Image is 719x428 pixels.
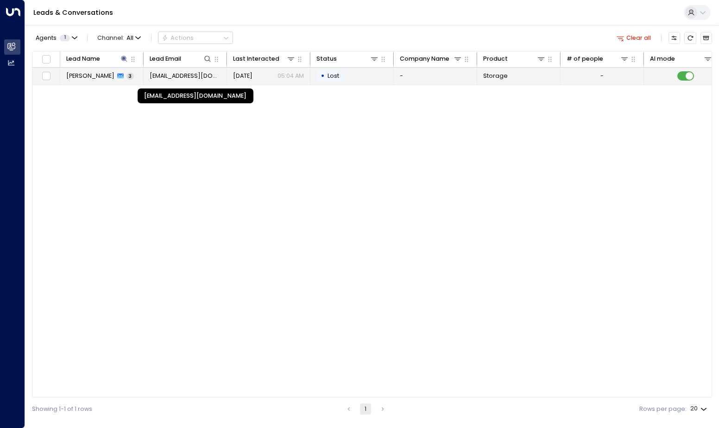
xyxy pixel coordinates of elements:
[158,31,233,44] div: Button group with a nested menu
[360,403,371,415] button: page 1
[233,54,279,64] div: Last Interacted
[400,54,449,64] div: Company Name
[343,403,389,415] nav: pagination navigation
[316,54,337,64] div: Status
[567,54,603,64] div: # of people
[233,72,252,80] span: Aug 18, 2025
[483,72,508,80] span: Storage
[41,71,51,82] span: Toggle select row
[400,54,463,64] div: Company Name
[126,35,133,41] span: All
[94,32,144,44] button: Channel:All
[278,72,304,80] p: 05:04 AM
[94,32,144,44] span: Channel:
[639,405,687,414] label: Rows per page:
[66,54,129,64] div: Lead Name
[33,8,113,17] a: Leads & Conversations
[150,54,213,64] div: Lead Email
[32,405,92,414] div: Showing 1-1 of 1 rows
[138,88,253,103] div: [EMAIL_ADDRESS][DOMAIN_NAME]
[690,403,709,415] div: 20
[150,54,181,64] div: Lead Email
[613,32,655,44] button: Clear all
[650,54,675,64] div: AI mode
[321,69,325,83] div: •
[700,32,712,44] button: Archived Leads
[233,54,296,64] div: Last Interacted
[162,34,194,42] div: Actions
[328,72,339,80] span: Lost
[158,31,233,44] button: Actions
[60,35,70,41] span: 1
[567,54,630,64] div: # of people
[66,54,100,64] div: Lead Name
[600,72,604,80] div: -
[316,54,379,64] div: Status
[684,32,696,44] span: Refresh
[66,72,114,80] span: Helen Jones
[483,54,546,64] div: Product
[36,35,57,41] span: Agents
[32,32,80,44] button: Agents1
[41,54,51,64] span: Toggle select all
[126,73,134,80] span: 3
[669,32,680,44] button: Customize
[394,68,477,85] td: -
[483,54,508,64] div: Product
[650,54,713,64] div: AI mode
[150,72,221,80] span: helenandlily@hotmail.co.uk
